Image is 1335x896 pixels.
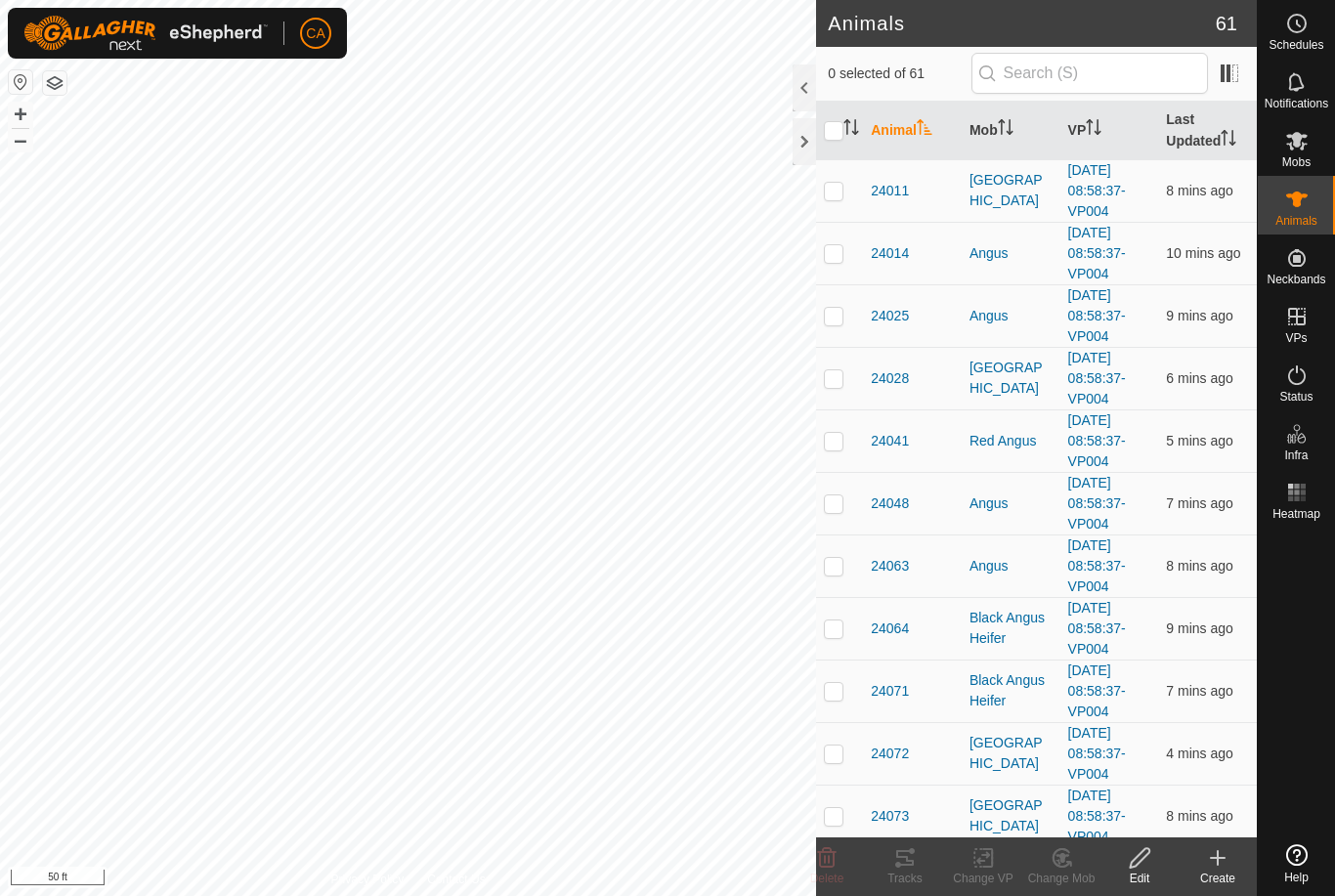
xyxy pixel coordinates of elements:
th: Animal [863,102,962,160]
span: 0 selected of 61 [828,64,970,84]
span: 61 [1216,9,1237,38]
span: 24041 [871,431,909,451]
div: [GEOGRAPHIC_DATA] [969,795,1053,836]
span: 24064 [871,619,909,639]
span: 24028 [871,368,909,389]
span: Neckbands [1267,274,1325,285]
h2: Animals [828,12,1216,35]
a: [DATE] 08:58:37-VP004 [1068,350,1126,406]
a: [DATE] 08:58:37-VP004 [1068,725,1126,782]
div: Angus [969,556,1053,576]
p-sorticon: Activate to sort [1086,122,1101,138]
div: Change Mob [1022,870,1100,887]
a: [DATE] 08:58:37-VP004 [1068,600,1126,657]
div: Create [1179,870,1257,887]
div: Angus [969,243,1053,264]
p-sorticon: Activate to sort [998,122,1013,138]
div: Black Angus Heifer [969,670,1053,711]
p-sorticon: Activate to sort [1221,133,1236,149]
div: Black Angus Heifer [969,608,1053,649]
a: Contact Us [427,871,485,888]
button: Reset Map [9,70,32,94]
span: VPs [1285,332,1307,344]
span: 27 Sep 2025 at 11:00 pm [1166,183,1232,198]
span: CA [306,23,324,44]
div: Angus [969,306,1053,326]
button: + [9,103,32,126]
span: Animals [1275,215,1317,227]
span: 24073 [871,806,909,827]
div: Red Angus [969,431,1053,451]
span: 24072 [871,744,909,764]
span: 27 Sep 2025 at 11:00 pm [1166,558,1232,574]
span: 24071 [871,681,909,702]
span: Help [1284,872,1309,883]
a: [DATE] 08:58:37-VP004 [1068,412,1126,469]
span: 24011 [871,181,909,201]
div: Tracks [866,870,944,887]
span: Schedules [1269,39,1323,51]
span: 27 Sep 2025 at 11:01 pm [1166,808,1232,824]
span: 24063 [871,556,909,576]
a: [DATE] 08:58:37-VP004 [1068,537,1126,594]
div: Edit [1100,870,1179,887]
a: [DATE] 08:58:37-VP004 [1068,225,1126,281]
div: [GEOGRAPHIC_DATA] [969,733,1053,774]
a: [DATE] 08:58:37-VP004 [1068,475,1126,532]
a: [DATE] 08:58:37-VP004 [1068,788,1126,844]
th: Last Updated [1158,102,1257,160]
span: Infra [1284,449,1308,461]
span: Status [1279,391,1313,403]
span: 27 Sep 2025 at 11:01 pm [1166,683,1232,699]
span: Notifications [1265,98,1328,109]
a: Privacy Policy [331,871,405,888]
span: 27 Sep 2025 at 10:59 pm [1166,620,1232,636]
th: Mob [962,102,1060,160]
span: 24014 [871,243,909,264]
span: 24025 [871,306,909,326]
span: 27 Sep 2025 at 11:02 pm [1166,495,1232,511]
p-sorticon: Activate to sort [917,122,932,138]
a: [DATE] 08:58:37-VP004 [1068,287,1126,344]
span: 27 Sep 2025 at 11:02 pm [1166,370,1232,386]
img: Gallagher Logo [23,16,268,51]
span: 27 Sep 2025 at 11:00 pm [1166,308,1232,323]
a: Help [1258,836,1335,891]
div: Change VP [944,870,1022,887]
span: 27 Sep 2025 at 10:59 pm [1166,245,1240,261]
button: – [9,128,32,151]
span: 27 Sep 2025 at 11:04 pm [1166,746,1232,761]
span: Heatmap [1272,508,1320,520]
span: Delete [810,872,844,885]
button: Map Layers [43,71,66,95]
span: 24048 [871,493,909,514]
div: [GEOGRAPHIC_DATA] [969,358,1053,399]
th: VP [1060,102,1159,160]
span: 27 Sep 2025 at 11:03 pm [1166,433,1232,448]
span: Mobs [1282,156,1311,168]
p-sorticon: Activate to sort [843,122,859,138]
a: [DATE] 08:58:37-VP004 [1068,162,1126,219]
div: [GEOGRAPHIC_DATA] [969,170,1053,211]
a: [DATE] 08:58:37-VP004 [1068,662,1126,719]
div: Angus [969,493,1053,514]
input: Search (S) [971,53,1208,94]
